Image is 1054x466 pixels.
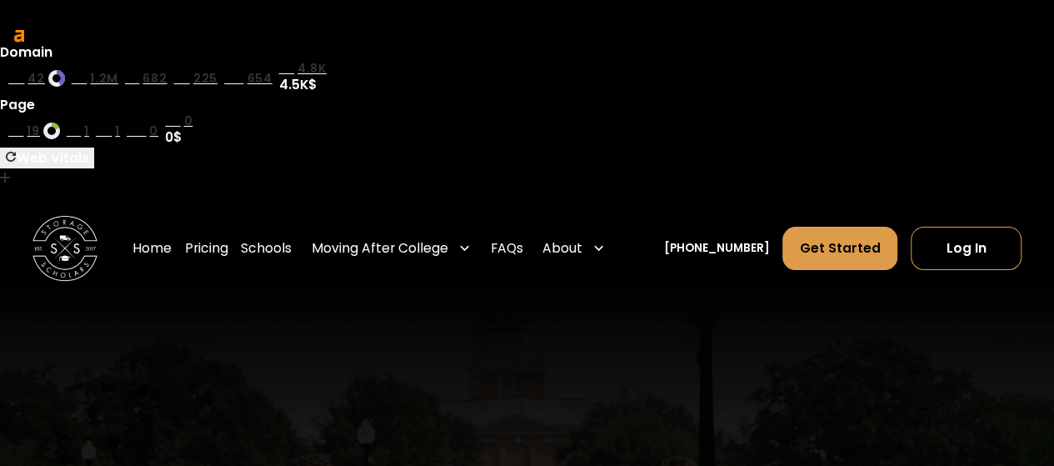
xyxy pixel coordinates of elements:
span: dr [8,72,24,85]
a: rd1 [96,124,120,138]
span: 654 [247,72,272,85]
a: Home [132,226,172,272]
div: About [536,226,612,272]
a: dr42 [8,70,65,87]
span: 42 [27,72,44,85]
span: 225 [193,72,217,85]
a: rd225 [174,72,218,85]
span: kw [127,124,146,138]
span: ar [72,72,87,85]
span: rd [174,72,190,85]
a: FAQs [491,226,523,272]
a: Schools [241,226,292,272]
span: 1 [115,124,120,138]
a: Get Started [782,227,897,271]
span: ur [8,124,23,138]
a: rp1 [67,124,89,138]
span: 1.2M [90,72,118,85]
a: st0 [165,114,192,128]
div: Moving After College [312,238,448,258]
a: [PHONE_NUMBER] [664,240,770,258]
a: ar1.2M [72,72,118,85]
span: rp [67,124,81,138]
span: rp [125,72,139,85]
span: st [165,114,180,128]
a: Pricing [185,226,228,272]
span: Web Vitals [17,149,89,167]
span: 19 [27,124,39,138]
a: kw0 [127,124,158,138]
div: Moving After College [305,226,477,272]
span: 0 [184,114,193,128]
a: ur19 [8,123,60,139]
div: 4.5K$ [279,75,327,94]
a: st4.8K [279,62,327,75]
a: rp682 [125,72,167,85]
span: rd [96,124,112,138]
div: 0$ [165,128,192,147]
a: kw654 [224,72,272,85]
span: 0 [149,124,158,138]
span: 1 [84,124,89,138]
img: Storage Scholars main logo [32,216,97,281]
span: 682 [142,72,167,85]
span: 4.8K [297,62,327,75]
span: kw [224,72,243,85]
div: About [542,238,582,258]
a: Log In [911,227,1022,271]
span: st [279,62,294,75]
